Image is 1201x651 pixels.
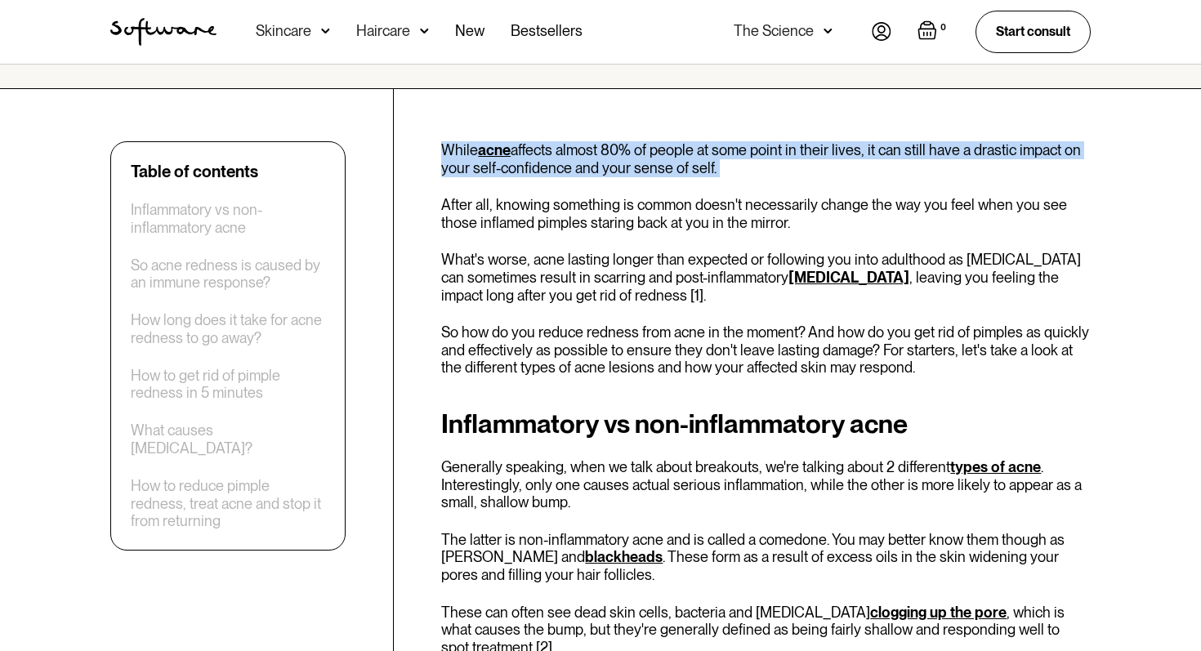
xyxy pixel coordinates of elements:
[824,23,833,39] img: arrow down
[441,141,1091,176] p: While affects almost 80% of people at some point in their lives, it can still have a drastic impa...
[420,23,429,39] img: arrow down
[131,421,325,457] a: What causes [MEDICAL_DATA]?
[441,458,1091,511] p: Generally speaking, when we talk about breakouts, we're talking about 2 different . Interestingly...
[788,269,909,286] a: [MEDICAL_DATA]
[131,311,325,346] a: How long does it take for acne redness to go away?
[734,23,814,39] div: The Science
[441,531,1091,584] p: The latter is non-inflammatory acne and is called a comedone. You may better know them though as ...
[356,23,410,39] div: Haircare
[321,23,330,39] img: arrow down
[131,162,258,181] div: Table of contents
[131,477,325,530] a: How to reduce pimple redness, treat acne and stop it from returning
[917,20,949,43] a: Open empty cart
[131,201,325,236] a: Inflammatory vs non-inflammatory acne
[131,367,325,402] a: How to get rid of pimple redness in 5 minutes
[110,18,217,46] a: home
[950,458,1041,475] a: types of acne
[441,323,1091,377] p: So how do you reduce redness from acne in the moment? And how do you get rid of pimples as quickl...
[478,141,511,158] a: acne
[441,196,1091,231] p: After all, knowing something is common doesn't necessarily change the way you feel when you see t...
[870,604,1007,621] a: clogging up the pore
[976,11,1091,52] a: Start consult
[131,256,325,292] a: So acne redness is caused by an immune response?
[110,18,217,46] img: Software Logo
[585,548,663,565] a: blackheads
[441,251,1091,304] p: What's worse, acne lasting longer than expected or following you into adulthood as [MEDICAL_DATA]...
[256,23,311,39] div: Skincare
[441,409,1091,439] h2: Inflammatory vs non-inflammatory acne
[937,20,949,35] div: 0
